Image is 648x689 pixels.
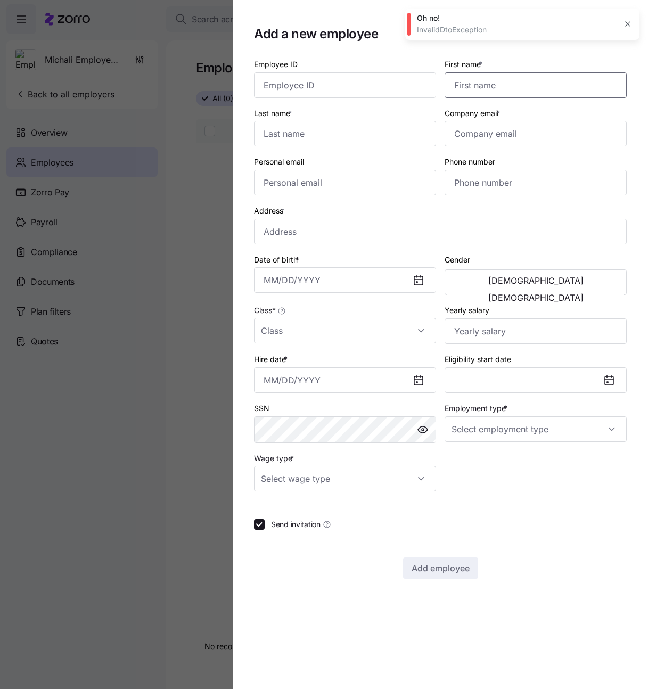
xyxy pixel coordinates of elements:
input: Phone number [445,170,627,195]
input: Personal email [254,170,436,195]
label: SSN [254,403,269,414]
input: Yearly salary [445,318,627,344]
label: Employee ID [254,59,298,70]
label: Company email [445,108,502,119]
label: Personal email [254,156,304,168]
label: Employment type [445,403,510,414]
label: Hire date [254,354,290,365]
span: [DEMOGRAPHIC_DATA] [488,293,584,302]
label: Address [254,205,287,217]
label: Yearly salary [445,305,489,316]
label: Eligibility start date [445,354,511,365]
label: Gender [445,254,470,266]
div: Oh no! [417,13,616,23]
input: Address [254,219,627,244]
input: Select wage type [254,466,436,491]
button: Add employee [403,557,478,579]
label: Phone number [445,156,495,168]
input: Select employment type [445,416,627,442]
span: Class * [254,305,275,316]
input: Employee ID [254,72,436,98]
input: MM/DD/YYYY [254,267,436,293]
span: Add employee [412,562,470,575]
label: Wage type [254,453,296,464]
input: MM/DD/YYYY [254,367,436,393]
span: Send invitation [271,519,321,530]
input: Company email [445,121,627,146]
div: InvalidDtoException [417,24,616,35]
input: Last name [254,121,436,146]
label: First name [445,59,485,70]
label: Date of birth [254,254,301,266]
span: [DEMOGRAPHIC_DATA] [488,276,584,285]
h1: Add a new employee [254,26,593,42]
label: Last name [254,108,294,119]
input: First name [445,72,627,98]
input: Class [254,318,436,343]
